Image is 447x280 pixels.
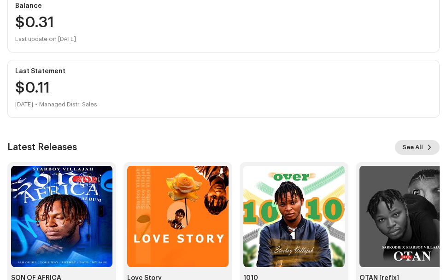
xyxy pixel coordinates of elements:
div: • [35,99,37,110]
div: [DATE] [15,99,33,110]
div: Last update on [DATE] [15,34,432,45]
div: Last Statement [15,68,432,75]
img: b708ba23-a40f-49a4-a20b-61fe983f5181 [243,166,345,267]
button: See All [395,140,440,155]
div: Managed Distr. Sales [39,99,97,110]
span: See All [402,138,423,157]
img: 3fad23cb-afde-4628-b945-6a1ee37a4131 [11,166,112,267]
h3: Latest Releases [7,140,77,155]
div: Balance [15,2,432,10]
img: 57ce39cc-9a39-4146-bdd9-c8ccb3472a6a [127,166,229,267]
re-o-card-value: Last Statement [7,60,440,118]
